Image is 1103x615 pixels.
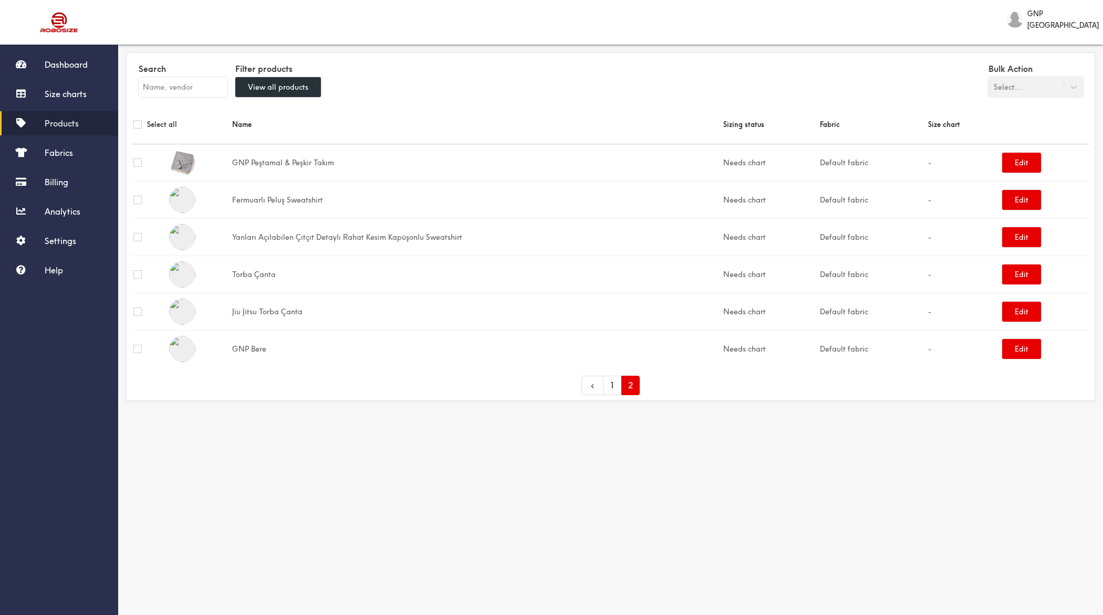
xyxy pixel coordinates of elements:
[927,330,1001,367] td: -
[927,256,1001,293] td: -
[722,105,818,144] th: Sizing status
[1002,190,1041,210] button: Edit
[1002,264,1041,284] button: Edit
[45,177,68,187] span: Billing
[722,256,818,293] td: Needs chart
[45,147,73,158] span: Fabrics
[231,181,722,218] td: Fermuarlı Peluş Sweatshirt
[621,376,640,395] a: 2
[147,119,177,130] label: Select all
[139,77,227,97] input: Name, vendor
[722,144,818,181] td: Needs chart
[818,218,927,256] td: Default fabric
[231,144,722,181] td: GNP Peştamal & Peşkir Takım
[722,330,818,367] td: Needs chart
[235,61,321,77] label: Filter products
[1002,302,1041,322] button: Edit
[1002,227,1041,247] button: Edit
[1027,8,1099,31] span: GNP [GEOGRAPHIC_DATA]
[603,376,621,395] a: 1
[818,144,927,181] td: Default fabric
[20,8,99,37] img: Robosize
[818,181,927,218] td: Default fabric
[818,105,927,144] th: Fabric
[1002,339,1041,359] button: Edit
[722,218,818,256] td: Needs chart
[927,105,1001,144] th: Size chart
[45,206,80,217] span: Analytics
[231,293,722,330] td: Jiu Jitsu Torba Çanta
[722,293,818,330] td: Needs chart
[818,330,927,367] td: Default fabric
[45,118,79,129] span: Products
[231,105,722,144] th: Name
[231,330,722,367] td: GNP Bere
[231,218,722,256] td: Yanları Açılabilen Çıtçıt Detaylı Rahat Kesim Kapüşonlu Sweatshirt
[818,293,927,330] td: Default fabric
[235,77,321,97] button: View all products
[927,293,1001,330] td: -
[1007,11,1023,28] img: GNP Istanbul
[927,181,1001,218] td: -
[45,59,88,70] span: Dashboard
[231,256,722,293] td: Torba Çanta
[1002,153,1041,173] button: Edit
[722,181,818,218] td: Needs chart
[988,61,1083,77] label: Bulk Action
[45,89,87,99] span: Size charts
[139,61,227,77] label: Search
[45,236,76,246] span: Settings
[818,256,927,293] td: Default fabric
[927,144,1001,181] td: -
[45,265,63,275] span: Help
[927,218,1001,256] td: -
